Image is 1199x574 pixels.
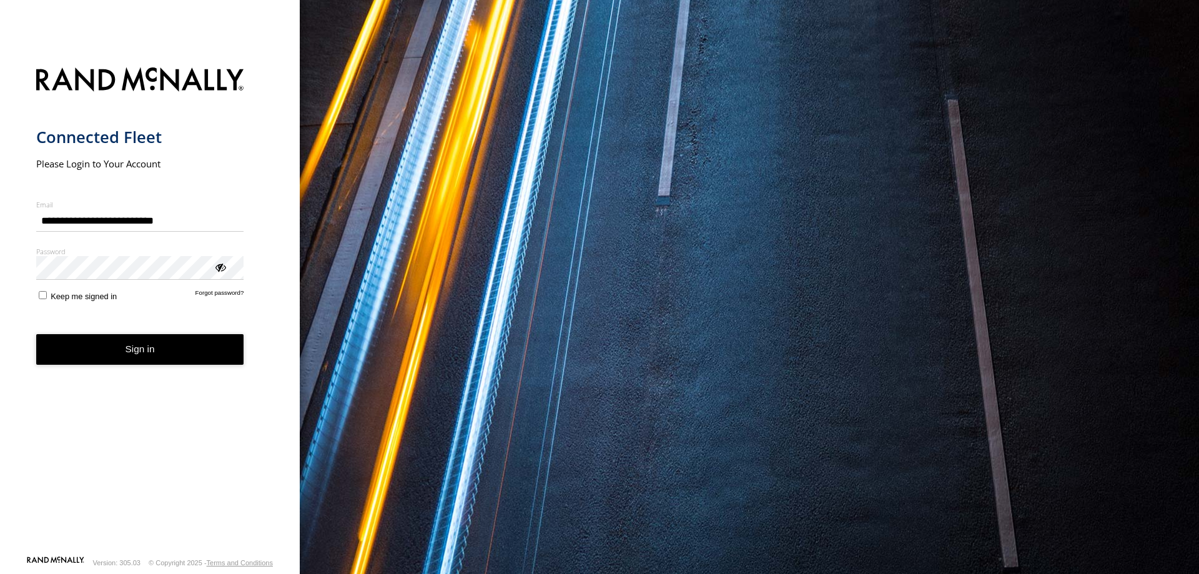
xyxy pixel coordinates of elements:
div: ViewPassword [214,260,226,273]
div: © Copyright 2025 - [149,559,273,567]
h1: Connected Fleet [36,127,244,147]
img: Rand McNally [36,65,244,97]
form: main [36,60,264,555]
button: Sign in [36,334,244,365]
a: Terms and Conditions [207,559,273,567]
input: Keep me signed in [39,291,47,299]
label: Password [36,247,244,256]
h2: Please Login to Your Account [36,157,244,170]
span: Keep me signed in [51,292,117,301]
div: Version: 305.03 [93,559,141,567]
a: Visit our Website [27,557,84,569]
label: Email [36,200,244,209]
a: Forgot password? [195,289,244,301]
